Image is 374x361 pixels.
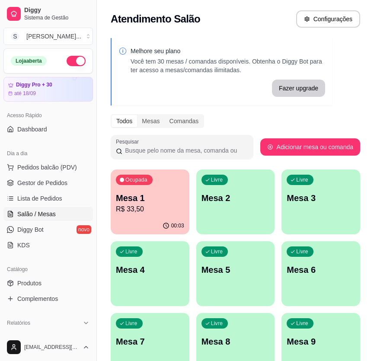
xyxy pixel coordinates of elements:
p: R$ 33,50 [116,204,184,214]
p: Livre [296,248,308,255]
button: OcupadaMesa 1R$ 33,5000:03 [111,169,189,234]
p: Mesa 3 [287,192,355,204]
p: Livre [125,320,137,327]
a: Lista de Pedidos [3,192,93,205]
a: Relatórios de vendas [3,330,93,344]
span: Complementos [17,294,58,303]
span: S [11,32,19,41]
span: Salão / Mesas [17,210,56,218]
button: LivreMesa 2 [196,169,275,234]
p: Livre [125,248,137,255]
label: Pesquisar [116,138,142,145]
button: LivreMesa 6 [281,241,360,306]
a: Diggy Pro + 30até 18/09 [3,77,93,102]
a: KDS [3,238,93,252]
span: Relatórios [7,319,30,326]
div: [PERSON_NAME] ... [26,32,81,41]
div: Catálogo [3,262,93,276]
p: Livre [296,176,308,183]
button: [EMAIL_ADDRESS][DOMAIN_NAME] [3,337,93,358]
p: 00:03 [171,222,184,229]
button: Alterar Status [67,56,86,66]
span: Diggy [24,6,90,14]
p: Mesa 2 [201,192,270,204]
div: Comandas [165,115,204,127]
a: Complementos [3,292,93,306]
button: Configurações [296,10,360,28]
p: Melhore seu plano [131,47,325,55]
p: Mesa 9 [287,335,355,348]
span: Relatórios de vendas [17,332,74,341]
span: Lista de Pedidos [17,194,62,203]
span: KDS [17,241,30,249]
span: Sistema de Gestão [24,14,90,21]
p: Mesa 8 [201,335,270,348]
p: Livre [211,320,223,327]
a: Diggy Botnovo [3,223,93,236]
span: Gestor de Pedidos [17,179,67,187]
h2: Atendimento Salão [111,12,200,26]
p: Livre [296,320,308,327]
a: Produtos [3,276,93,290]
span: Dashboard [17,125,47,134]
span: Pedidos balcão (PDV) [17,163,77,172]
button: Pedidos balcão (PDV) [3,160,93,174]
span: Diggy Bot [17,225,44,234]
button: LivreMesa 3 [281,169,360,234]
span: Produtos [17,279,42,288]
a: Gestor de Pedidos [3,176,93,190]
p: Mesa 5 [201,264,270,276]
p: Mesa 7 [116,335,184,348]
div: Todos [112,115,137,127]
article: Diggy Pro + 30 [16,82,52,88]
p: Mesa 4 [116,264,184,276]
span: [EMAIL_ADDRESS][DOMAIN_NAME] [24,344,79,351]
p: Mesa 6 [287,264,355,276]
a: Dashboard [3,122,93,136]
p: Você tem 30 mesas / comandas disponíveis. Obtenha o Diggy Bot para ter acesso a mesas/comandas il... [131,57,325,74]
p: Mesa 1 [116,192,184,204]
article: até 18/09 [14,90,36,97]
p: Livre [211,248,223,255]
input: Pesquisar [122,146,248,155]
button: LivreMesa 4 [111,241,189,306]
p: Ocupada [125,176,147,183]
button: Fazer upgrade [272,80,325,97]
div: Loja aberta [11,56,47,66]
div: Dia a dia [3,147,93,160]
div: Acesso Rápido [3,109,93,122]
button: Adicionar mesa ou comanda [260,138,360,156]
button: LivreMesa 5 [196,241,275,306]
a: Salão / Mesas [3,207,93,221]
div: Mesas [137,115,164,127]
button: Select a team [3,28,93,45]
a: DiggySistema de Gestão [3,3,93,24]
p: Livre [211,176,223,183]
